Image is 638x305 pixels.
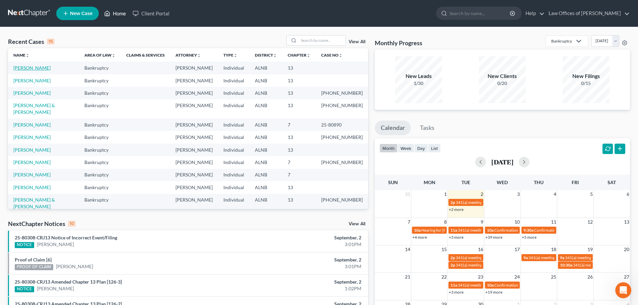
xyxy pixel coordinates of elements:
[563,80,610,87] div: 0/15
[560,262,572,268] span: 10:30a
[8,220,76,228] div: NextChapter Notices
[250,263,361,270] div: 3:01PM
[170,181,218,194] td: [PERSON_NAME]
[573,262,638,268] span: 341(a) meeting for [PERSON_NAME]
[4,3,17,15] button: go back
[479,72,526,80] div: New Clients
[522,7,545,19] a: Help
[565,255,630,260] span: 341(a) meeting for [PERSON_NAME]
[68,221,76,227] div: 10
[250,194,282,213] td: ALNB
[282,131,316,143] td: 13
[316,131,368,143] td: [PHONE_NUMBER]
[458,283,522,288] span: 341(a) meeting for [PERSON_NAME]
[79,87,121,99] td: Bankruptcy
[170,87,218,99] td: [PERSON_NAME]
[197,54,201,58] i: unfold_more
[477,245,484,253] span: 16
[79,74,121,87] td: Bankruptcy
[450,228,457,233] span: 11a
[626,190,630,198] span: 6
[250,156,282,168] td: ALNB
[5,53,129,161] div: Katie says…
[550,245,557,253] span: 18
[250,99,282,119] td: ALNB
[15,279,122,285] a: 25-80308-CRJ13 Amended Chapter 13 Plan [126-3]
[514,245,520,253] span: 17
[13,147,51,153] a: [PERSON_NAME]
[443,218,447,226] span: 8
[218,181,250,194] td: Individual
[441,273,447,281] span: 22
[458,228,522,233] span: 341(a) meeting for [PERSON_NAME]
[273,54,277,58] i: unfold_more
[21,219,26,225] button: Gif picker
[19,4,30,14] img: Profile image for Katie
[523,228,534,233] span: 9:30a
[479,80,526,87] div: 0/20
[84,53,116,58] a: Area of Lawunfold_more
[316,99,368,119] td: [PHONE_NUMBER]
[456,255,520,260] span: 341(a) meeting for [PERSON_NAME]
[450,255,455,260] span: 2p
[487,228,494,233] span: 10a
[587,218,593,226] span: 12
[414,228,421,233] span: 10a
[282,99,316,119] td: 13
[485,235,502,240] a: +39 more
[462,179,470,185] span: Tue
[522,235,537,240] a: +5 more
[282,194,316,213] td: 13
[218,119,250,131] td: Individual
[170,99,218,119] td: [PERSON_NAME]
[589,190,593,198] span: 5
[37,285,74,292] a: [PERSON_NAME]
[550,273,557,281] span: 25
[218,131,250,143] td: Individual
[250,256,361,263] div: September, 2
[494,283,570,288] span: Confirmation hearing for [PERSON_NAME]
[233,54,237,58] i: unfold_more
[250,144,282,156] td: ALNB
[170,62,218,74] td: [PERSON_NAME]
[282,62,316,74] td: 13
[112,54,116,58] i: unfold_more
[10,219,16,225] button: Emoji picker
[250,181,282,194] td: ALNB
[13,102,55,115] a: [PERSON_NAME] & [PERSON_NAME]
[250,74,282,87] td: ALNB
[13,159,51,165] a: [PERSON_NAME]
[282,169,316,181] td: 7
[404,273,411,281] span: 21
[514,218,520,226] span: 10
[456,200,553,205] span: 341(a) meeting for [PERSON_NAME] [PERSON_NAME]
[388,179,398,185] span: Sun
[553,190,557,198] span: 4
[37,241,74,248] a: [PERSON_NAME]
[412,235,427,240] a: +4 more
[101,7,129,19] a: Home
[441,245,447,253] span: 15
[443,190,447,198] span: 1
[282,87,316,99] td: 13
[5,53,110,146] div: [US_STATE] AND [US_STATE] USERS - PLEASE READIf you have cases to file [DATE] in [US_STATE] or [U...
[306,54,310,58] i: unfold_more
[449,290,464,295] a: +3 more
[250,62,282,74] td: ALNB
[321,53,343,58] a: Case Nounfold_more
[250,285,361,292] div: 1:02PM
[316,156,368,168] td: [PHONE_NUMBER]
[550,218,557,226] span: 11
[282,181,316,194] td: 13
[15,264,53,270] div: PROOF OF CLAIM
[250,234,361,241] div: September, 2
[316,119,368,131] td: 25-80890
[456,262,520,268] span: 341(a) meeting for [PERSON_NAME]
[414,144,428,153] button: day
[395,72,442,80] div: New Leads
[39,93,50,98] b: MFA
[414,121,440,135] a: Tasks
[375,121,411,135] a: Calendar
[428,144,441,153] button: list
[121,48,170,62] th: Claims & Services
